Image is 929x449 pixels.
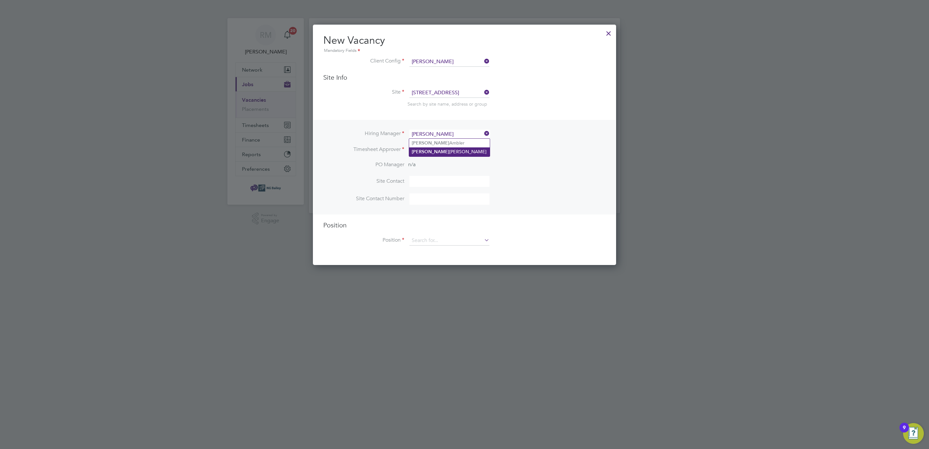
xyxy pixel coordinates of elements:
[409,139,490,147] li: Ambler
[323,58,404,64] label: Client Config
[323,34,606,54] h2: New Vacancy
[409,88,489,98] input: Search for...
[323,73,606,82] h3: Site Info
[323,89,404,96] label: Site
[409,236,489,246] input: Search for...
[409,57,489,67] input: Search for...
[323,237,404,244] label: Position
[323,195,404,202] label: Site Contact Number
[409,147,490,156] li: [PERSON_NAME]
[323,178,404,185] label: Site Contact
[409,130,489,139] input: Search for...
[412,140,449,146] b: [PERSON_NAME]
[407,101,487,107] span: Search by site name, address or group
[323,146,404,153] label: Timesheet Approver
[323,161,404,168] label: PO Manager
[903,423,924,444] button: Open Resource Center, 9 new notifications
[412,149,449,155] b: [PERSON_NAME]
[323,47,606,54] div: Mandatory Fields
[408,161,416,168] span: n/a
[323,130,404,137] label: Hiring Manager
[903,428,906,436] div: 9
[323,221,606,229] h3: Position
